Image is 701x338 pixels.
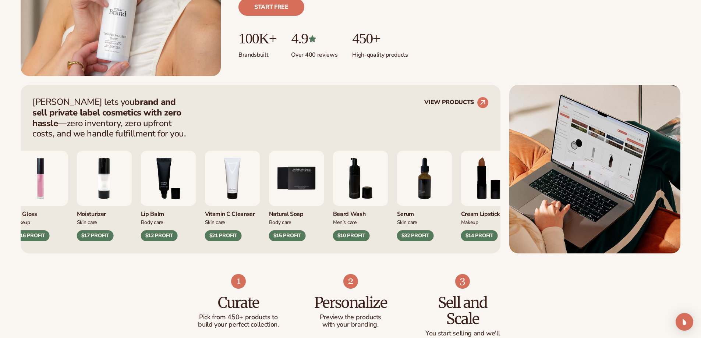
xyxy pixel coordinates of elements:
[397,230,434,241] div: $32 PROFIT
[352,47,408,59] p: High-quality products
[333,151,388,206] img: Foaming beard wash.
[77,151,132,241] div: 2 / 9
[141,151,196,241] div: 3 / 9
[461,218,516,226] div: Makeup
[509,85,680,253] img: Shopify Image 5
[197,314,280,328] p: Pick from 450+ products to build your perfect collection.
[421,295,504,327] h3: Sell and Scale
[461,206,516,218] div: Cream Lipstick
[13,206,68,218] div: Lip Gloss
[13,151,68,241] div: 1 / 9
[269,151,324,241] div: 5 / 9
[205,230,242,241] div: $21 PROFIT
[333,151,388,241] div: 6 / 9
[309,314,392,321] p: Preview the products
[333,218,388,226] div: Men’s Care
[343,274,358,289] img: Shopify Image 8
[333,206,388,218] div: Beard Wash
[397,151,452,241] div: 7 / 9
[397,218,452,226] div: Skin Care
[269,206,324,218] div: Natural Soap
[32,97,191,139] p: [PERSON_NAME] lets you —zero inventory, zero upfront costs, and we handle fulfillment for you.
[238,47,276,59] p: Brands built
[77,206,132,218] div: Moisturizer
[333,230,370,241] div: $10 PROFIT
[269,218,324,226] div: Body Care
[13,230,50,241] div: $16 PROFIT
[13,151,68,206] img: Pink lip gloss.
[13,218,68,226] div: Makeup
[205,206,260,218] div: Vitamin C Cleanser
[397,151,452,206] img: Collagen and retinol serum.
[291,47,337,59] p: Over 400 reviews
[205,151,260,241] div: 4 / 9
[352,31,408,47] p: 450+
[309,295,392,311] h3: Personalize
[141,230,178,241] div: $12 PROFIT
[455,274,470,289] img: Shopify Image 9
[77,151,132,206] img: Moisturizing lotion.
[231,274,246,289] img: Shopify Image 7
[461,151,516,206] img: Luxury cream lipstick.
[269,230,306,241] div: $15 PROFIT
[291,31,337,47] p: 4.9
[461,230,498,241] div: $14 PROFIT
[141,206,196,218] div: Lip Balm
[309,321,392,328] p: with your branding.
[205,151,260,206] img: Vitamin c cleanser.
[424,97,489,108] a: VIEW PRODUCTS
[77,230,114,241] div: $17 PROFIT
[141,151,196,206] img: Smoothing lip balm.
[141,218,196,226] div: Body Care
[205,218,260,226] div: Skin Care
[269,151,324,206] img: Nature bar of soap.
[421,330,504,337] p: You start selling and we'll
[397,206,452,218] div: Serum
[238,31,276,47] p: 100K+
[197,295,280,311] h3: Curate
[77,218,132,226] div: Skin Care
[32,96,181,129] strong: brand and sell private label cosmetics with zero hassle
[461,151,516,241] div: 8 / 9
[676,313,693,331] div: Open Intercom Messenger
